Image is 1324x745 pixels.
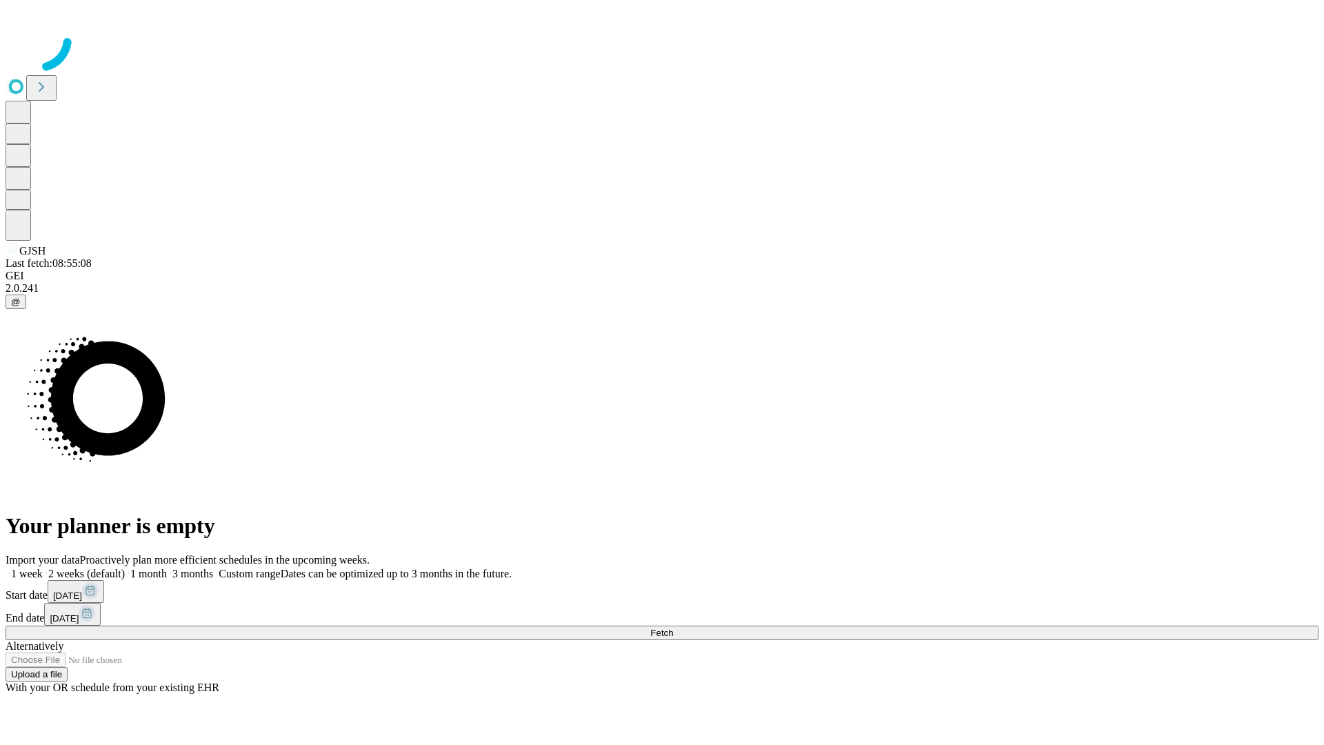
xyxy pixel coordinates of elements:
[48,580,104,603] button: [DATE]
[6,603,1318,626] div: End date
[6,257,92,269] span: Last fetch: 08:55:08
[11,568,43,579] span: 1 week
[53,590,82,601] span: [DATE]
[80,554,370,566] span: Proactively plan more efficient schedules in the upcoming weeks.
[172,568,213,579] span: 3 months
[6,270,1318,282] div: GEI
[50,613,79,624] span: [DATE]
[6,640,63,652] span: Alternatively
[6,513,1318,539] h1: Your planner is empty
[281,568,512,579] span: Dates can be optimized up to 3 months in the future.
[6,554,80,566] span: Import your data
[6,682,219,693] span: With your OR schedule from your existing EHR
[219,568,280,579] span: Custom range
[650,628,673,638] span: Fetch
[6,667,68,682] button: Upload a file
[6,580,1318,603] div: Start date
[6,295,26,309] button: @
[19,245,46,257] span: GJSH
[6,282,1318,295] div: 2.0.241
[11,297,21,307] span: @
[6,626,1318,640] button: Fetch
[130,568,167,579] span: 1 month
[44,603,101,626] button: [DATE]
[48,568,125,579] span: 2 weeks (default)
